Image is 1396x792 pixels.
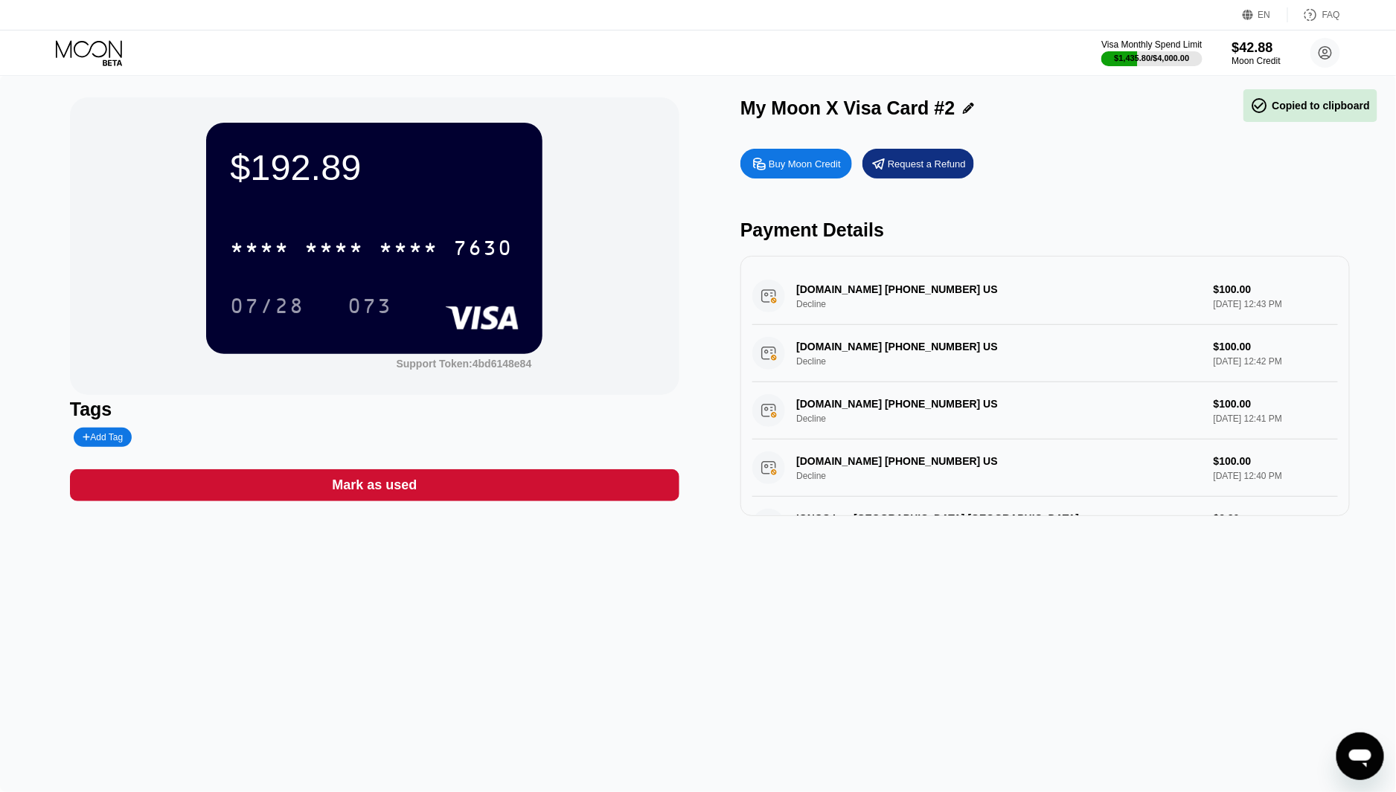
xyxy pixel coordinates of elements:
[1251,97,1269,115] span: 
[1251,97,1370,115] div: Copied to clipboard
[70,399,679,420] div: Tags
[219,287,316,324] div: 07/28
[453,238,513,262] div: 7630
[74,428,132,447] div: Add Tag
[336,287,403,324] div: 073
[230,147,519,188] div: $192.89
[1101,39,1202,50] div: Visa Monthly Spend Limit
[1232,56,1281,66] div: Moon Credit
[862,149,974,178] div: Request a Refund
[1288,7,1340,22] div: FAQ
[1336,733,1384,780] iframe: Button to launch messaging window
[348,296,392,320] div: 073
[740,149,852,178] div: Buy Moon Credit
[332,477,417,494] div: Mark as used
[740,97,955,119] div: My Moon X Visa Card #2
[740,219,1350,241] div: Payment Details
[70,469,679,501] div: Mark as used
[1232,40,1281,66] div: $42.88Moon Credit
[397,358,532,370] div: Support Token: 4bd6148e84
[1243,7,1288,22] div: EN
[1115,54,1190,62] div: $1,435.80 / $4,000.00
[888,158,966,170] div: Request a Refund
[1258,10,1271,20] div: EN
[230,296,304,320] div: 07/28
[1101,39,1202,66] div: Visa Monthly Spend Limit$1,435.80/$4,000.00
[83,432,123,442] div: Add Tag
[1322,10,1340,20] div: FAQ
[769,158,841,170] div: Buy Moon Credit
[1232,40,1281,56] div: $42.88
[397,358,532,370] div: Support Token:4bd6148e84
